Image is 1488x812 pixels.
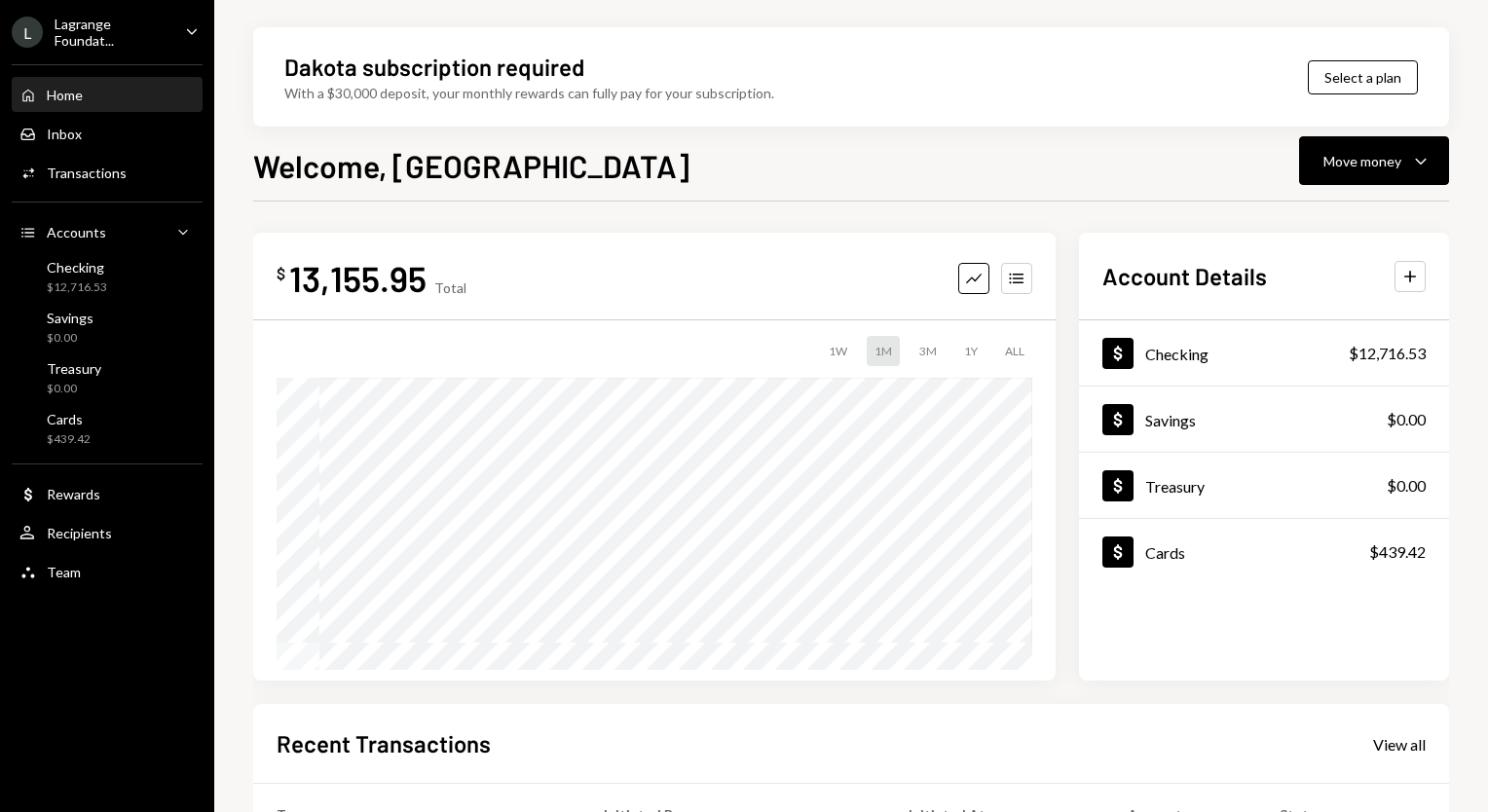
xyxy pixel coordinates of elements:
[12,476,203,511] a: Rewards
[1387,474,1426,498] div: $0.00
[12,17,43,48] div: L
[1373,735,1426,755] div: View all
[277,727,491,759] h2: Recent Transactions
[12,304,203,351] a: Savings$0.00
[1079,320,1449,386] a: Checking$12,716.53
[1308,60,1418,94] button: Select a plan
[12,554,203,589] a: Team
[47,165,127,181] div: Transactions
[12,354,203,401] a: Treasury$0.00
[1145,345,1209,363] div: Checking
[47,564,81,580] div: Team
[1369,540,1426,564] div: $439.42
[1323,151,1401,171] div: Move money
[47,431,91,448] div: $439.42
[284,83,774,103] div: With a $30,000 deposit, your monthly rewards can fully pay for your subscription.
[12,515,203,550] a: Recipients
[47,224,106,240] div: Accounts
[1145,477,1205,496] div: Treasury
[434,279,466,296] div: Total
[47,525,112,541] div: Recipients
[12,155,203,190] a: Transactions
[1299,136,1449,185] button: Move money
[47,381,101,397] div: $0.00
[1145,543,1185,562] div: Cards
[911,336,945,366] div: 3M
[821,336,855,366] div: 1W
[12,405,203,452] a: Cards$439.42
[1145,411,1196,429] div: Savings
[1387,408,1426,431] div: $0.00
[1102,260,1267,292] h2: Account Details
[289,256,427,300] div: 13,155.95
[12,253,203,300] a: Checking$12,716.53
[1349,342,1426,365] div: $12,716.53
[956,336,986,366] div: 1Y
[47,279,107,296] div: $12,716.53
[284,51,584,83] div: Dakota subscription required
[47,486,100,502] div: Rewards
[12,116,203,151] a: Inbox
[1373,733,1426,755] a: View all
[47,310,93,326] div: Savings
[47,259,107,276] div: Checking
[12,214,203,249] a: Accounts
[55,16,169,49] div: Lagrange Foundat...
[47,411,91,427] div: Cards
[47,330,93,347] div: $0.00
[1079,387,1449,452] a: Savings$0.00
[997,336,1032,366] div: ALL
[1079,519,1449,584] a: Cards$439.42
[867,336,900,366] div: 1M
[47,126,82,142] div: Inbox
[277,264,285,283] div: $
[253,146,689,185] h1: Welcome, [GEOGRAPHIC_DATA]
[47,87,83,103] div: Home
[47,360,101,377] div: Treasury
[1079,453,1449,518] a: Treasury$0.00
[12,77,203,112] a: Home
